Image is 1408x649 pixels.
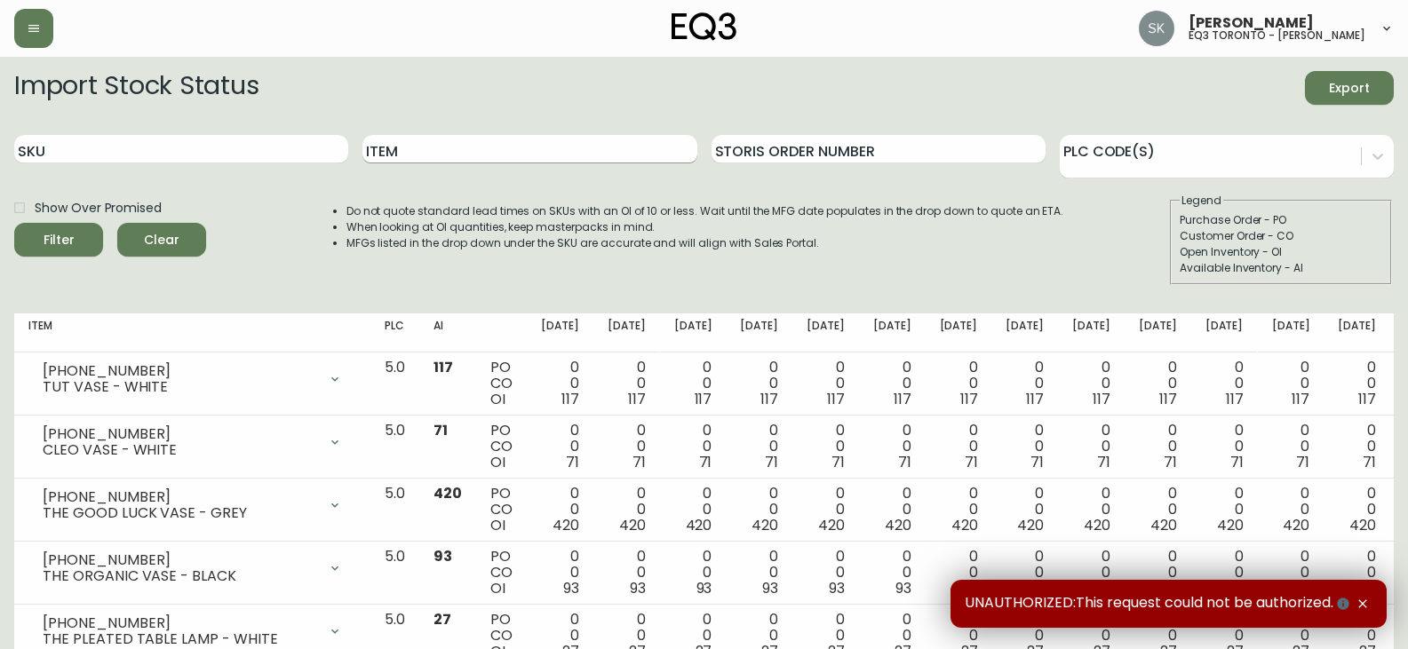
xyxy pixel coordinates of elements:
[1272,549,1310,597] div: 0 0
[117,223,206,257] button: Clear
[895,578,911,598] span: 93
[1296,452,1309,472] span: 71
[1360,578,1376,598] span: 93
[1139,549,1177,597] div: 0 0
[131,229,192,251] span: Clear
[965,452,978,472] span: 71
[1228,578,1244,598] span: 93
[630,578,646,598] span: 93
[43,379,317,395] div: TUT VASE - WHITE
[1338,360,1376,408] div: 0 0
[898,452,911,472] span: 71
[1338,486,1376,534] div: 0 0
[28,360,356,399] div: [PHONE_NUMBER]TUT VASE - WHITE
[419,313,476,352] th: AI
[1161,578,1177,598] span: 93
[628,389,646,409] span: 117
[873,486,911,534] div: 0 0
[44,229,75,251] div: Filter
[434,546,452,566] span: 93
[1139,423,1177,471] div: 0 0
[608,549,646,597] div: 0 0
[1139,486,1177,534] div: 0 0
[965,594,1353,613] span: UNAUTHORIZED:This request could not be authorized.
[14,71,259,105] h2: Import Stock Status
[1272,423,1310,471] div: 0 0
[831,452,845,472] span: 71
[1084,515,1110,535] span: 420
[827,389,845,409] span: 117
[43,631,317,647] div: THE PLEATED TABLE LAMP - WHITE
[1180,260,1382,276] div: Available Inventory - AI
[593,313,660,352] th: [DATE]
[699,452,712,472] span: 71
[672,12,737,41] img: logo
[28,549,356,588] div: [PHONE_NUMBER]THE ORGANIC VASE - BLACK
[807,549,845,597] div: 0 0
[43,568,317,584] div: THE ORGANIC VASE - BLACK
[553,515,579,535] span: 420
[695,389,712,409] span: 117
[1180,193,1223,209] legend: Legend
[43,489,317,505] div: [PHONE_NUMBER]
[1072,423,1110,471] div: 0 0
[765,452,778,472] span: 71
[434,609,451,629] span: 27
[807,360,845,408] div: 0 0
[962,578,978,598] span: 93
[370,542,419,605] td: 5.0
[940,486,978,534] div: 0 0
[1191,313,1258,352] th: [DATE]
[1094,578,1110,598] span: 93
[807,423,845,471] div: 0 0
[1093,389,1110,409] span: 117
[608,423,646,471] div: 0 0
[346,219,1064,235] li: When looking at OI quantities, keep masterpacks in mind.
[752,515,778,535] span: 420
[608,360,646,408] div: 0 0
[561,389,579,409] span: 117
[1139,360,1177,408] div: 0 0
[873,360,911,408] div: 0 0
[1125,313,1191,352] th: [DATE]
[1217,515,1244,535] span: 420
[619,515,646,535] span: 420
[1180,228,1382,244] div: Customer Order - CO
[1283,515,1309,535] span: 420
[873,423,911,471] div: 0 0
[829,578,845,598] span: 93
[43,363,317,379] div: [PHONE_NUMBER]
[873,549,911,597] div: 0 0
[346,203,1064,219] li: Do not quote standard lead times on SKUs with an OI of 10 or less. Wait until the MFG date popula...
[894,389,911,409] span: 117
[14,223,103,257] button: Filter
[1205,423,1244,471] div: 0 0
[35,199,162,218] span: Show Over Promised
[370,313,419,352] th: PLC
[674,549,712,597] div: 0 0
[434,483,462,503] span: 420
[434,420,448,440] span: 71
[674,486,712,534] div: 0 0
[632,452,646,472] span: 71
[960,389,978,409] span: 117
[490,423,513,471] div: PO CO
[434,357,453,377] span: 117
[370,352,419,416] td: 5.0
[28,486,356,525] div: [PHONE_NUMBER]THE GOOD LUCK VASE - GREY
[490,389,505,409] span: OI
[541,549,579,597] div: 0 0
[807,486,845,534] div: 0 0
[14,313,370,352] th: Item
[28,423,356,462] div: [PHONE_NUMBER]CLEO VASE - WHITE
[740,360,778,408] div: 0 0
[991,313,1058,352] th: [DATE]
[490,515,505,535] span: OI
[792,313,859,352] th: [DATE]
[1164,452,1177,472] span: 71
[563,578,579,598] span: 93
[1026,389,1044,409] span: 117
[1338,549,1376,597] div: 0 0
[1293,578,1309,598] span: 93
[859,313,926,352] th: [DATE]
